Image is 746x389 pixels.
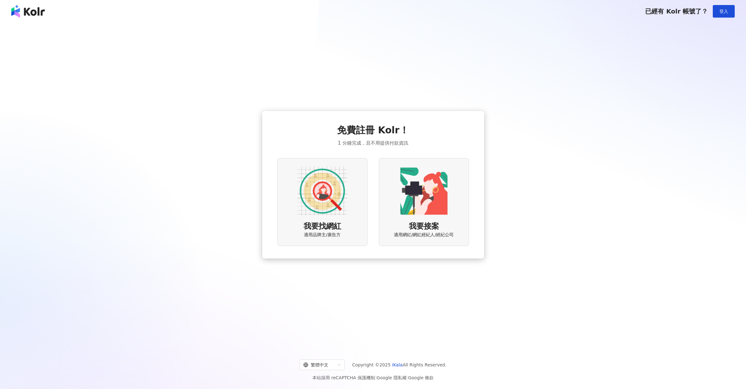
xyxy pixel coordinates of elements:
button: 登入 [713,5,735,18]
span: 我要接案 [409,221,439,232]
span: 本站採用 reCAPTCHA 保護機制 [312,374,434,381]
span: 1 分鐘完成，且不用提供付款資訊 [338,139,408,147]
span: Copyright © 2025 All Rights Reserved. [352,361,446,369]
div: 繁體中文 [303,360,335,370]
span: | [375,375,377,380]
span: | [407,375,408,380]
span: 適用品牌主/廣告方 [304,232,341,238]
img: logo [11,5,45,18]
a: Google 條款 [408,375,434,380]
span: 適用網紅/網紅經紀人/經紀公司 [394,232,454,238]
span: 我要找網紅 [304,221,341,232]
img: AD identity option [297,166,347,216]
span: 已經有 Kolr 帳號了？ [645,8,708,15]
a: Google 隱私權 [377,375,407,380]
img: KOL identity option [399,166,449,216]
span: 免費註冊 Kolr！ [337,124,409,137]
a: iKala [392,362,403,367]
span: 登入 [719,9,728,14]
